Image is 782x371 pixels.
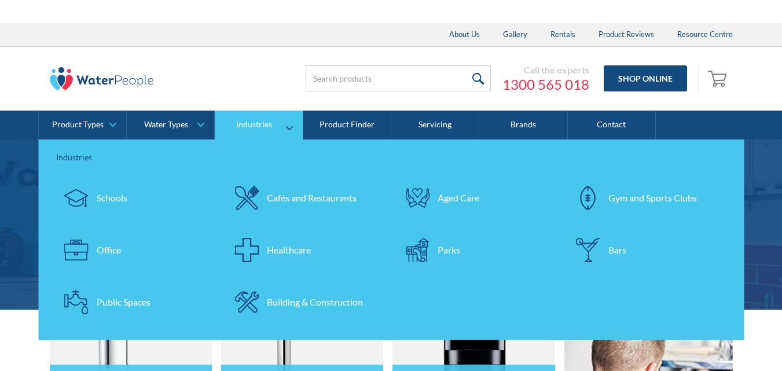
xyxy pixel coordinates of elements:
a: 1300 565 018 [502,76,589,93]
a: Cafés and Restaurants [226,178,386,218]
div: Bars [608,243,626,257]
a: Healthcare [226,230,386,270]
div: Office [97,243,121,257]
div: Healthcare [267,243,311,257]
a: Shop Online [604,65,687,91]
div: Aged Care [438,191,479,205]
img: The Water People [50,67,154,90]
a: Product Finder [303,111,391,139]
a: Open empty cart [705,65,733,93]
div: Industries [56,151,727,163]
a: Bars [568,230,727,270]
div: Cafés and Restaurants [267,191,357,205]
div: Call the experts [502,64,589,76]
img: shopping cart [708,69,730,87]
a: Contact [568,111,656,139]
a: Rentals [539,23,587,46]
a: Building & Construction [226,282,386,322]
a: Water Types [127,111,214,139]
a: Servicing [391,111,479,139]
a: Parks [397,230,556,270]
a: Product Reviews [587,23,666,46]
a: Brands [479,111,567,139]
a: Public Spaces [56,282,215,322]
a: Gallery [491,23,539,46]
nav: Industries [39,139,744,340]
a: Gym and Sports Clubs [568,178,727,218]
a: About Us [438,23,491,46]
div: Building & Construction [267,295,363,309]
a: Aged Care [397,178,556,218]
div: Product Types [52,120,104,130]
div: Water Types [144,120,188,130]
a: Product Types [39,111,126,139]
div: Gym and Sports Clubs [608,191,697,205]
a: Office [56,230,215,270]
div: Industries [236,120,272,130]
div: Schools [97,191,127,205]
a: Resource Centre [666,23,744,46]
a: Industries [215,111,302,139]
div: Parks [438,243,460,257]
a: Schools [56,178,215,218]
div: Public Spaces [97,295,150,309]
input: Search products [306,65,491,91]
